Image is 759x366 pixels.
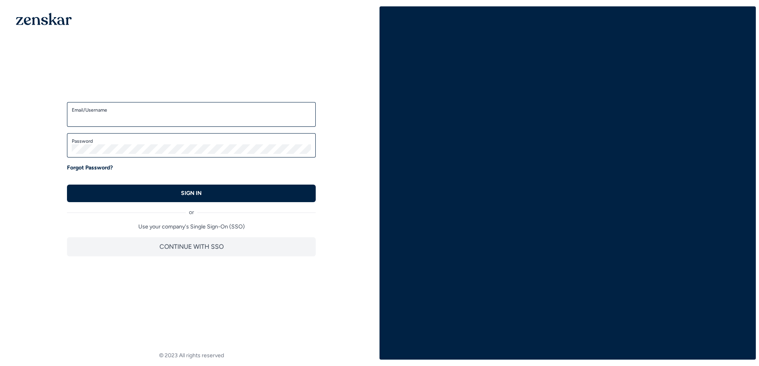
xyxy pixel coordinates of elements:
p: Use your company's Single Sign-On (SSO) [67,223,316,231]
label: Email/Username [72,107,311,113]
button: CONTINUE WITH SSO [67,237,316,256]
div: or [67,202,316,216]
label: Password [72,138,311,144]
img: 1OGAJ2xQqyY4LXKgY66KYq0eOWRCkrZdAb3gUhuVAqdWPZE9SRJmCz+oDMSn4zDLXe31Ii730ItAGKgCKgCCgCikA4Av8PJUP... [16,13,72,25]
footer: © 2023 All rights reserved [3,352,379,360]
p: SIGN IN [181,189,202,197]
a: Forgot Password? [67,164,113,172]
button: SIGN IN [67,185,316,202]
